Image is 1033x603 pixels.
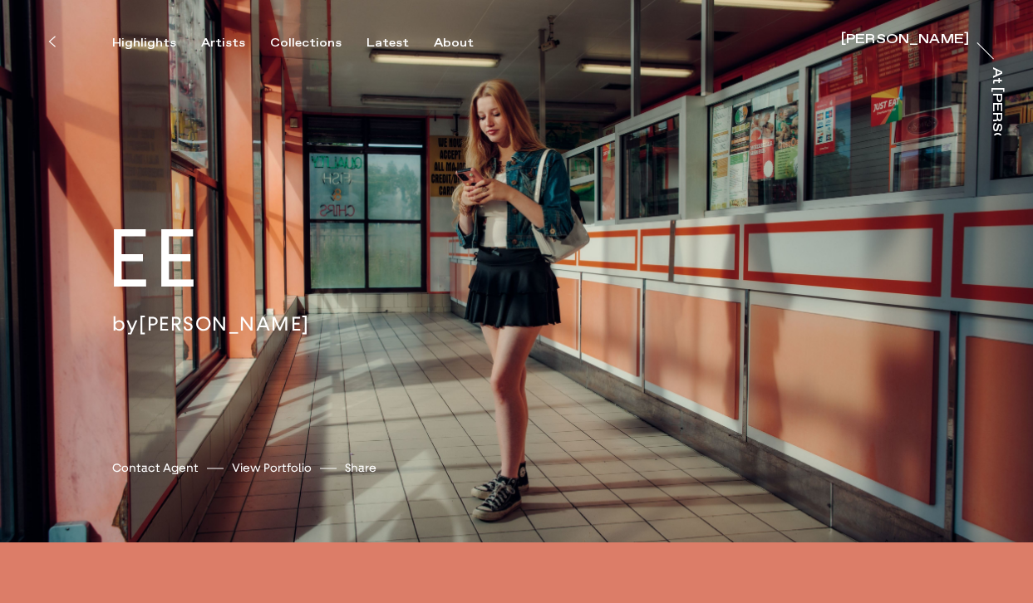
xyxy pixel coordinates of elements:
[434,36,499,51] button: About
[345,457,376,479] button: Share
[434,36,474,51] div: About
[988,67,1005,135] a: At [PERSON_NAME]
[841,32,969,48] a: [PERSON_NAME]
[270,36,342,51] div: Collections
[201,36,270,51] button: Artists
[201,36,245,51] div: Artists
[112,459,199,477] a: Contact Agent
[270,36,366,51] button: Collections
[112,36,201,51] button: Highlights
[366,36,434,51] button: Latest
[112,311,139,336] span: by
[112,36,176,51] div: Highlights
[841,33,969,47] div: [PERSON_NAME]
[232,459,312,477] a: View Portfolio
[366,36,409,51] div: Latest
[107,207,315,311] h2: EE
[990,67,1003,216] div: At [PERSON_NAME]
[139,311,310,336] a: [PERSON_NAME]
